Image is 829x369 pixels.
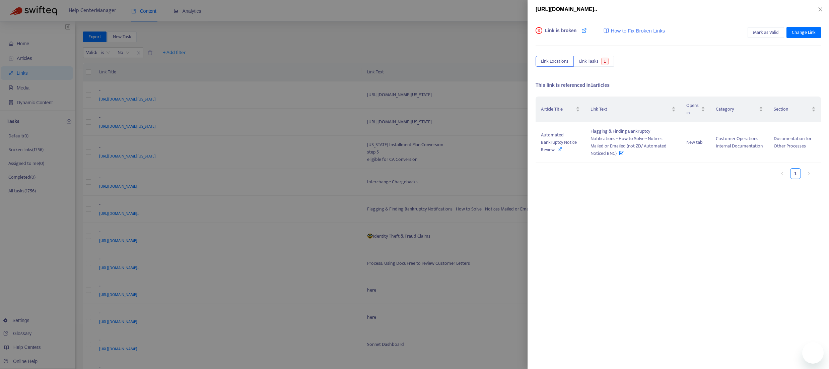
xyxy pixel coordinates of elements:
[804,168,814,179] button: right
[818,7,823,12] span: close
[541,131,577,153] span: Automated Bankruptcy Notice Review
[748,27,784,38] button: Mark as Valid
[774,106,810,113] span: Section
[807,172,811,176] span: right
[541,58,568,65] span: Link Locations
[604,27,665,35] a: How to Fix Broken Links
[716,106,758,113] span: Category
[601,58,609,65] span: 1
[780,172,784,176] span: left
[777,168,787,179] button: left
[604,28,609,34] img: image-link
[710,97,768,122] th: Category
[777,168,787,179] li: Previous Page
[574,56,614,67] button: Link Tasks1
[591,106,670,113] span: Link Text
[686,138,703,146] span: New tab
[716,135,763,150] span: Customer Operations Internal Documentation
[536,82,610,88] span: This link is referenced in 1 articles
[786,27,821,38] button: Change Link
[585,97,681,122] th: Link Text
[768,97,821,122] th: Section
[790,168,801,179] li: 1
[536,27,542,34] span: close-circle
[591,127,667,157] span: Flagging & Finding Bankruptcy Notifications - How to Solve - Notices Mailed or Emailed (not ZD/ A...
[792,29,816,36] span: Change Link
[790,169,801,179] a: 1
[774,135,812,150] span: Documentation for Other Processes
[541,106,574,113] span: Article Title
[753,29,779,36] span: Mark as Valid
[545,27,577,41] span: Link is broken
[816,6,825,13] button: Close
[611,27,665,35] span: How to Fix Broken Links
[802,342,824,364] iframe: Button to launch messaging window
[681,97,711,122] th: Opens in
[804,168,814,179] li: Next Page
[536,6,597,12] span: [URL][DOMAIN_NAME]..
[686,102,700,117] span: Opens in
[536,56,574,67] button: Link Locations
[579,58,599,65] span: Link Tasks
[536,97,585,122] th: Article Title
